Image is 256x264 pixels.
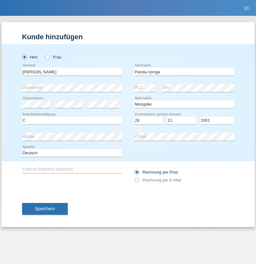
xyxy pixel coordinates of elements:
[134,170,139,178] input: Rechnung per Post
[134,178,139,186] input: Rechnung per E-Mail
[45,55,49,59] input: Frau
[35,206,55,211] span: Speichern
[240,6,253,10] a: menu
[45,55,61,59] label: Frau
[22,203,68,215] button: Speichern
[134,178,181,182] label: Rechnung per E-Mail
[22,33,234,41] h1: Kunde hinzufügen
[134,170,178,175] label: Rechnung per Post
[22,55,38,59] label: Herr
[22,55,26,59] input: Herr
[243,5,250,11] i: menu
